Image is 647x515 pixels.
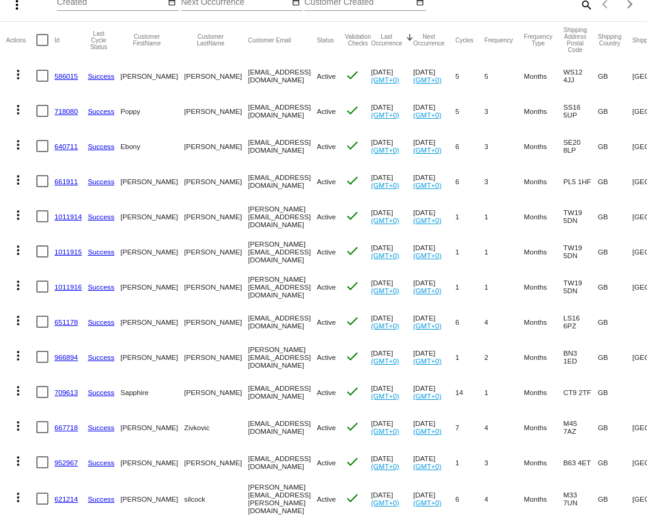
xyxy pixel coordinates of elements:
mat-cell: TW19 5DN [563,234,598,269]
mat-cell: [PERSON_NAME][EMAIL_ADDRESS][DOMAIN_NAME] [248,234,317,269]
mat-cell: [PERSON_NAME] [184,128,248,164]
a: (GMT+0) [413,76,442,84]
mat-icon: check [345,103,360,118]
mat-icon: check [345,314,360,328]
a: (GMT+0) [413,216,442,224]
mat-cell: GB [598,199,632,234]
button: Change sorting for CustomerFirstName [120,33,173,47]
mat-icon: check [345,138,360,153]
button: Change sorting for FrequencyType [524,33,553,47]
mat-cell: 2 [484,339,524,374]
mat-cell: 1 [455,269,484,304]
mat-cell: Months [524,128,563,164]
mat-cell: [DATE] [371,445,413,480]
mat-cell: [PERSON_NAME] [184,199,248,234]
mat-cell: [EMAIL_ADDRESS][DOMAIN_NAME] [248,304,317,339]
button: Change sorting for CustomerEmail [248,36,291,44]
mat-cell: [DATE] [413,58,456,93]
a: Success [88,283,114,291]
a: (GMT+0) [371,357,399,365]
a: 1011914 [54,213,82,221]
mat-cell: [PERSON_NAME] [184,304,248,339]
mat-cell: CT9 2TF [563,374,598,410]
mat-cell: GB [598,234,632,269]
a: 709613 [54,388,78,396]
a: 651178 [54,318,78,326]
mat-header-cell: Actions [6,22,36,58]
span: Active [317,353,336,361]
mat-cell: [EMAIL_ADDRESS][DOMAIN_NAME] [248,93,317,128]
button: Change sorting for Cycles [455,36,473,44]
mat-icon: more_vert [11,138,25,152]
a: (GMT+0) [371,499,399,507]
mat-cell: [PERSON_NAME][EMAIL_ADDRESS][DOMAIN_NAME] [248,199,317,234]
a: 667718 [54,424,78,431]
mat-cell: Months [524,445,563,480]
button: Change sorting for LastProcessingCycleId [88,30,110,50]
mat-cell: [DATE] [371,199,413,234]
mat-cell: Poppy [120,93,184,128]
a: (GMT+0) [371,287,399,294]
a: Success [88,353,114,361]
mat-icon: more_vert [11,173,25,187]
mat-cell: [PERSON_NAME] [184,93,248,128]
mat-cell: [PERSON_NAME] [120,304,184,339]
a: (GMT+0) [371,462,399,470]
mat-icon: more_vert [11,419,25,433]
mat-cell: 3 [484,128,524,164]
a: (GMT+0) [413,111,442,119]
span: Active [317,495,336,503]
a: Success [88,318,114,326]
mat-cell: [DATE] [371,234,413,269]
mat-cell: GB [598,445,632,480]
mat-icon: check [345,208,360,223]
span: Active [317,283,336,291]
a: 966894 [54,353,78,361]
mat-cell: 6 [455,304,484,339]
mat-cell: [DATE] [413,269,456,304]
button: Change sorting for ShippingPostcode [563,27,587,53]
mat-cell: [PERSON_NAME] [120,410,184,445]
mat-cell: 1 [455,339,484,374]
a: (GMT+0) [371,181,399,189]
mat-cell: 3 [484,164,524,199]
mat-cell: BN3 1ED [563,339,598,374]
mat-cell: [DATE] [371,58,413,93]
mat-cell: [PERSON_NAME] [120,339,184,374]
span: Active [317,388,336,396]
a: 640711 [54,142,78,150]
mat-cell: GB [598,164,632,199]
a: (GMT+0) [371,251,399,259]
a: 586015 [54,72,78,80]
mat-cell: [DATE] [413,199,456,234]
a: (GMT+0) [371,146,399,154]
mat-icon: more_vert [11,243,25,257]
mat-cell: 4 [484,304,524,339]
mat-cell: Months [524,234,563,269]
mat-cell: [PERSON_NAME] [120,269,184,304]
mat-cell: LS16 6PZ [563,304,598,339]
mat-cell: 5 [455,93,484,128]
mat-icon: check [345,68,360,82]
mat-cell: [PERSON_NAME] [120,234,184,269]
a: (GMT+0) [371,392,399,400]
mat-cell: [PERSON_NAME] [184,374,248,410]
button: Change sorting for NextOccurrenceUtc [413,33,445,47]
button: Change sorting for Id [54,36,59,44]
mat-cell: [PERSON_NAME] [184,269,248,304]
mat-cell: [PERSON_NAME][EMAIL_ADDRESS][DOMAIN_NAME] [248,269,317,304]
mat-cell: 1 [484,199,524,234]
mat-cell: [DATE] [371,93,413,128]
mat-cell: Months [524,164,563,199]
mat-cell: GB [598,128,632,164]
mat-cell: TW19 5DN [563,199,598,234]
mat-cell: GB [598,374,632,410]
mat-cell: 3 [484,445,524,480]
mat-cell: 6 [455,128,484,164]
mat-cell: [DATE] [413,339,456,374]
mat-icon: check [345,173,360,188]
mat-cell: 3 [484,93,524,128]
a: Success [88,388,114,396]
mat-cell: Months [524,58,563,93]
mat-cell: SS16 5UP [563,93,598,128]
